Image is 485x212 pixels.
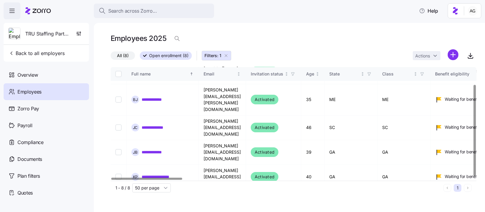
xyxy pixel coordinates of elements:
td: [PERSON_NAME][EMAIL_ADDRESS][DOMAIN_NAME] [199,140,246,165]
div: Not sorted [284,72,289,76]
a: Payroll [4,117,89,134]
a: Documents [4,151,89,167]
td: GA [325,165,378,189]
input: Select record 2 [115,97,121,103]
th: StateNot sorted [325,67,378,81]
span: K P [133,175,138,179]
span: J C [133,126,138,130]
span: Employees [17,88,41,96]
th: Full nameSorted ascending [127,67,199,81]
a: Overview [4,66,89,83]
div: Age [306,71,314,77]
button: Help [414,5,443,17]
span: Actions [415,54,430,58]
td: 35 [301,84,325,115]
span: Activated [255,124,275,131]
img: 5fc55c57e0610270ad857448bea2f2d5 [468,6,477,16]
td: GA [378,165,431,189]
button: Next page [464,184,472,192]
a: Quotes [4,184,89,201]
button: Filters: 1 [202,51,231,60]
span: Activated [255,173,275,180]
div: Not sorted [361,72,365,76]
td: ME [378,84,431,115]
td: 40 [301,165,325,189]
td: GA [325,140,378,165]
input: Select record 3 [115,124,121,131]
button: Previous page [444,184,451,192]
td: SC [378,115,431,140]
button: Back to all employers [6,47,67,59]
span: Activated [255,149,275,156]
div: Class [382,71,413,77]
td: 46 [301,115,325,140]
span: Compliance [17,139,44,146]
svg: add icon [448,49,459,60]
td: SC [325,115,378,140]
span: Activated [255,96,275,103]
span: J B [133,150,138,154]
span: Back to all employers [8,50,65,57]
span: TRU Staffing Partners, Inc [25,30,69,38]
div: Not sorted [315,72,320,76]
img: Employer logo [9,28,20,40]
span: B J [133,98,138,102]
th: AgeNot sorted [301,67,325,81]
th: ClassNot sorted [378,67,431,81]
div: Not sorted [413,72,418,76]
span: Quotes [17,189,33,197]
span: Plan filters [17,172,40,180]
a: Compliance [4,134,89,151]
a: Zorro Pay [4,100,89,117]
td: GA [378,140,431,165]
div: Sorted ascending [189,72,194,76]
span: All (8) [117,52,129,60]
div: Invitation status [251,71,283,77]
span: Payroll [17,122,32,129]
a: Employees [4,83,89,100]
input: Select record 4 [115,149,121,155]
span: Overview [17,71,38,79]
th: Invitation statusNot sorted [246,67,301,81]
span: 1 - 8 / 8 [115,185,130,191]
th: EmailNot sorted [199,67,246,81]
td: [PERSON_NAME][EMAIL_ADDRESS][DOMAIN_NAME] [199,115,246,140]
span: Documents [17,155,42,163]
button: Search across Zorro... [94,4,214,18]
input: Select all records [115,71,121,77]
span: Open enrollment (8) [149,52,189,60]
td: 39 [301,140,325,165]
div: Full name [131,71,189,77]
span: Search across Zorro... [108,7,157,15]
span: Zorro Pay [17,105,39,112]
td: [PERSON_NAME][EMAIL_ADDRESS][DOMAIN_NAME] [199,165,246,189]
div: Not sorted [237,72,241,76]
button: Actions [413,51,440,60]
div: State [330,71,360,77]
td: [PERSON_NAME][EMAIL_ADDRESS][PERSON_NAME][DOMAIN_NAME] [199,84,246,115]
td: ME [325,84,378,115]
input: Select record 5 [115,174,121,180]
h1: Employees 2025 [111,34,166,43]
span: Help [419,7,438,14]
div: Email [204,71,236,77]
span: Filters: 1 [204,53,221,59]
a: Plan filters [4,167,89,184]
button: 1 [454,184,462,192]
